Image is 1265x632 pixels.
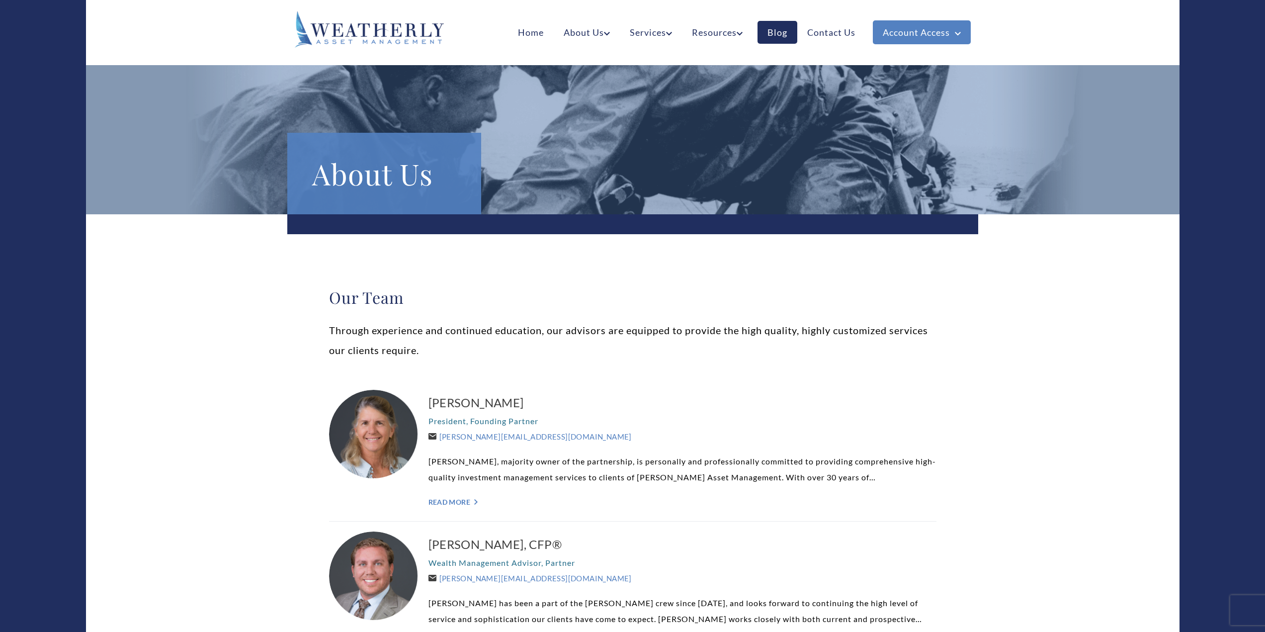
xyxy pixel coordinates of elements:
a: [PERSON_NAME][EMAIL_ADDRESS][DOMAIN_NAME] [428,432,632,441]
p: Through experience and continued education, our advisors are equipped to provide the high quality... [329,320,936,360]
a: Blog [758,21,797,44]
a: [PERSON_NAME] [428,395,936,411]
img: Weatherly [295,11,444,48]
a: Account Access [873,20,971,44]
p: President, Founding Partner [428,413,936,429]
a: Resources [682,21,753,44]
h2: Our Team [329,287,936,307]
a: [PERSON_NAME][EMAIL_ADDRESS][DOMAIN_NAME] [428,574,632,583]
h1: About Us [312,158,456,189]
a: Read More "> [428,498,936,506]
a: Home [508,21,554,44]
a: Contact Us [797,21,865,44]
p: Wealth Management Advisor, Partner [428,555,936,571]
a: Services [620,21,682,44]
p: [PERSON_NAME] has been a part of the [PERSON_NAME] crew since [DATE], and looks forward to contin... [428,595,936,627]
a: About Us [554,21,620,44]
a: [PERSON_NAME], CFP® [428,537,936,552]
p: [PERSON_NAME], majority owner of the partnership, is personally and professionally committed to p... [428,453,936,485]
